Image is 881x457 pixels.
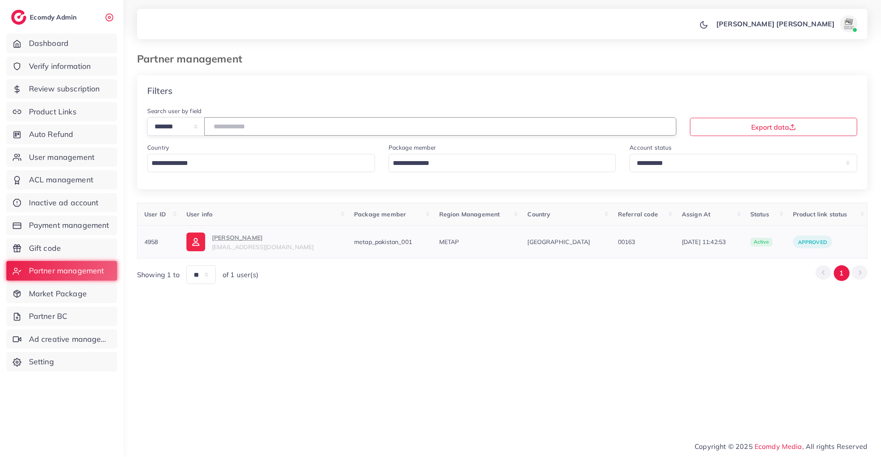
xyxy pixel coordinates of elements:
span: Review subscription [29,83,100,94]
span: Payment management [29,220,109,231]
span: Status [750,210,769,218]
h2: Ecomdy Admin [30,13,79,21]
span: Export data [751,124,796,131]
label: Search user by field [147,107,201,115]
span: of 1 user(s) [223,270,258,280]
label: Country [147,143,169,152]
span: Region Management [439,210,500,218]
div: Search for option [389,154,616,172]
a: Gift code [6,238,117,258]
span: 00163 [618,238,635,246]
span: Setting [29,356,54,367]
span: Ad creative management [29,334,111,345]
span: Dashboard [29,38,69,49]
a: Inactive ad account [6,193,117,213]
a: Verify information [6,57,117,76]
span: Referral code [618,210,658,218]
a: Payment management [6,216,117,235]
span: User management [29,152,94,163]
span: Approved [798,239,827,245]
div: Search for option [147,154,375,172]
a: Dashboard [6,34,117,53]
span: [EMAIL_ADDRESS][DOMAIN_NAME] [212,243,314,251]
a: Setting [6,352,117,372]
span: Market Package [29,288,87,299]
span: Country [527,210,550,218]
p: [PERSON_NAME] [PERSON_NAME] [716,19,835,29]
a: User management [6,148,117,167]
span: Product link status [793,210,847,218]
a: Auto Refund [6,125,117,144]
h3: Partner management [137,53,249,65]
label: Package member [389,143,436,152]
span: Verify information [29,61,91,72]
h4: Filters [147,85,172,96]
input: Search for option [390,157,605,170]
span: Gift code [29,243,61,254]
span: User ID [144,210,166,218]
a: Partner management [6,261,117,281]
a: [PERSON_NAME] [PERSON_NAME]avatar [712,15,861,32]
span: active [750,238,772,247]
span: [DATE] 11:42:53 [682,238,737,246]
span: Inactive ad account [29,197,99,208]
label: Account status [629,143,672,152]
span: User info [186,210,212,218]
a: Ecomdy Media [755,442,802,451]
span: metap_pakistan_001 [354,238,412,246]
span: 4958 [144,238,158,246]
a: [PERSON_NAME][EMAIL_ADDRESS][DOMAIN_NAME] [186,233,340,251]
span: Package member [354,210,406,218]
span: Partner management [29,265,104,276]
img: logo [11,10,26,25]
a: logoEcomdy Admin [11,10,79,25]
a: Partner BC [6,307,117,326]
span: [GEOGRAPHIC_DATA] [527,238,604,246]
a: Review subscription [6,79,117,99]
a: Market Package [6,284,117,304]
span: Showing 1 to [137,270,180,280]
button: Go to page 1 [834,265,850,281]
button: Export data [690,118,857,136]
span: METAP [439,238,459,246]
span: Partner BC [29,311,68,322]
span: Copyright © 2025 [695,441,867,451]
a: ACL management [6,170,117,190]
a: Ad creative management [6,329,117,349]
span: Product Links [29,106,77,117]
p: [PERSON_NAME] [212,233,314,243]
input: Search for option [149,157,364,170]
span: Assign At [682,210,710,218]
span: , All rights Reserved [802,441,867,451]
a: Product Links [6,102,117,122]
span: Auto Refund [29,129,74,140]
img: avatar [840,15,857,32]
span: ACL management [29,174,93,185]
img: ic-user-info.36bf1079.svg [186,233,205,251]
ul: Pagination [815,265,867,281]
